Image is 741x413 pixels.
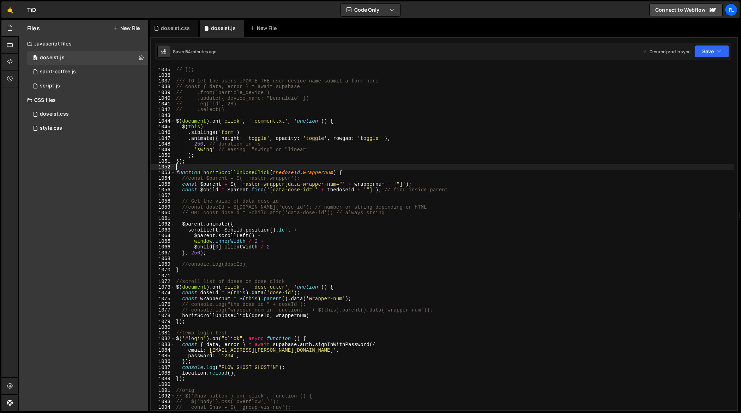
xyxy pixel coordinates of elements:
[151,204,175,210] div: 1059
[151,136,175,141] div: 1047
[19,37,148,51] div: Javascript files
[27,107,148,121] div: 4604/42100.css
[40,69,76,75] div: saint-coffee.js
[40,111,69,117] div: doseist.css
[151,330,175,336] div: 1081
[151,84,175,90] div: 1038
[151,273,175,279] div: 1071
[151,388,175,393] div: 1091
[151,141,175,147] div: 1048
[151,261,175,267] div: 1069
[151,267,175,273] div: 1070
[151,170,175,175] div: 1053
[151,279,175,284] div: 1072
[151,147,175,153] div: 1049
[151,113,175,118] div: 1043
[151,319,175,325] div: 1079
[151,296,175,302] div: 1075
[151,101,175,107] div: 1041
[173,49,216,55] div: Saved
[27,24,40,32] h2: Files
[161,25,190,32] div: doseist.css
[250,25,279,32] div: New File
[151,95,175,101] div: 1040
[151,365,175,370] div: 1087
[151,233,175,239] div: 1064
[211,25,236,32] div: doseist.js
[27,79,148,93] div: 4604/24567.js
[151,359,175,364] div: 1086
[151,187,175,193] div: 1056
[1,1,19,18] a: 🤙
[151,90,175,95] div: 1039
[151,302,175,307] div: 1076
[151,325,175,330] div: 1080
[151,239,175,244] div: 1065
[151,370,175,376] div: 1088
[151,376,175,382] div: 1089
[151,284,175,290] div: 1073
[151,405,175,410] div: 1094
[113,25,140,31] button: New File
[151,210,175,216] div: 1060
[19,93,148,107] div: CSS files
[33,56,37,61] span: 0
[151,216,175,221] div: 1061
[151,290,175,296] div: 1074
[151,153,175,158] div: 1050
[695,45,729,58] button: Save
[151,347,175,353] div: 1084
[27,51,148,65] div: 4604/37981.js
[151,307,175,313] div: 1077
[40,125,62,131] div: style.css
[151,353,175,359] div: 1085
[151,342,175,347] div: 1083
[725,4,737,16] a: Fl
[151,118,175,124] div: 1044
[151,227,175,233] div: 1063
[151,399,175,405] div: 1093
[27,65,148,79] div: 4604/27020.js
[151,221,175,227] div: 1062
[151,382,175,387] div: 1090
[151,193,175,198] div: 1057
[151,181,175,187] div: 1055
[151,67,175,73] div: 1035
[151,159,175,164] div: 1051
[151,175,175,181] div: 1054
[643,49,691,55] div: Dev and prod in sync
[151,393,175,399] div: 1092
[151,313,175,319] div: 1078
[151,198,175,204] div: 1058
[27,6,36,14] div: TiD
[341,4,400,16] button: Code Only
[649,4,723,16] a: Connect to Webflow
[151,124,175,130] div: 1045
[151,164,175,170] div: 1052
[151,250,175,256] div: 1067
[151,244,175,250] div: 1066
[151,73,175,78] div: 1036
[151,107,175,112] div: 1042
[40,55,65,61] div: doseist.js
[151,130,175,135] div: 1046
[186,49,216,55] div: 54 minutes ago
[151,336,175,341] div: 1082
[151,256,175,261] div: 1068
[151,78,175,84] div: 1037
[27,121,148,135] div: 4604/25434.css
[40,83,60,89] div: script.js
